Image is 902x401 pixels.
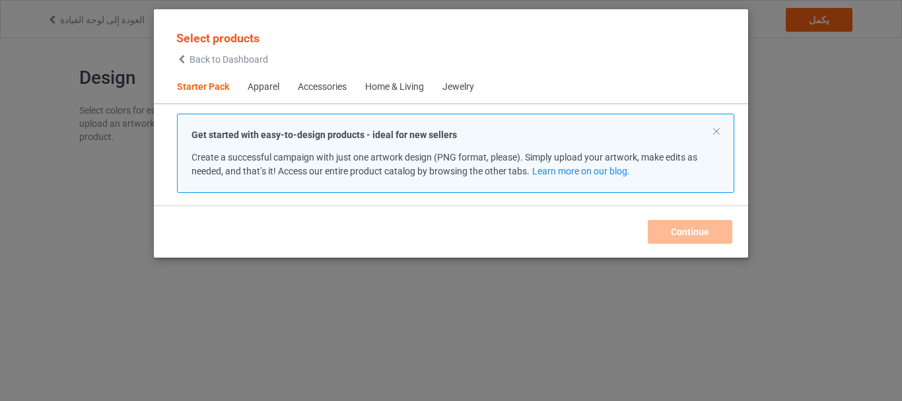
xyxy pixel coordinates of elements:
div: Accessories [298,81,347,94]
span: Select products [176,31,260,45]
span: Starter Pack [168,71,238,103]
a: Learn more on our blog. [532,166,630,176]
span: Back to Dashboard [190,54,268,65]
div: Jewelry [442,81,474,94]
div: Home & Living [365,81,424,94]
strong: Get started with easy-to-design products - ideal for new sellers [191,129,457,140]
span: Create a successful campaign with just one artwork design (PNG format, please). Simply upload you... [191,152,697,176]
div: Apparel [248,81,279,94]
